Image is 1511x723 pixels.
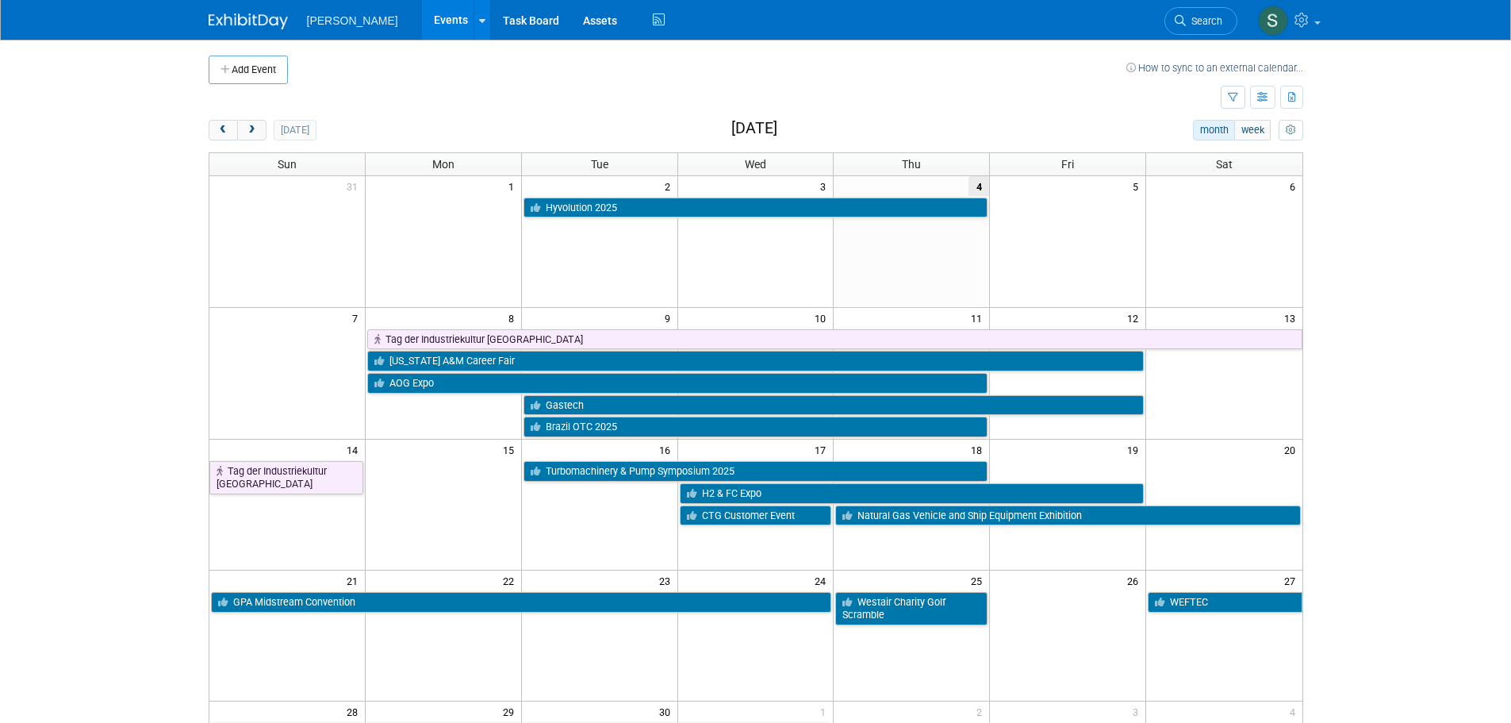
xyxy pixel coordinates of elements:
[367,351,1144,371] a: [US_STATE] A&M Career Fair
[209,13,288,29] img: ExhibitDay
[813,440,833,460] span: 17
[969,308,989,328] span: 11
[501,702,521,721] span: 29
[211,592,832,613] a: GPA Midstream Convention
[209,461,363,494] a: Tag der Industriekultur [GEOGRAPHIC_DATA]
[367,329,1302,350] a: Tag der Industriekultur [GEOGRAPHIC_DATA]
[1283,571,1302,590] span: 27
[1061,158,1074,171] span: Fri
[968,176,989,196] span: 4
[1131,176,1145,196] span: 5
[663,308,677,328] span: 9
[1288,702,1302,721] span: 4
[432,158,454,171] span: Mon
[969,440,989,460] span: 18
[501,440,521,460] span: 15
[1258,6,1288,36] img: Skye Tuinei
[523,461,988,482] a: Turbomachinery & Pump Symposium 2025
[1283,308,1302,328] span: 13
[813,571,833,590] span: 24
[1283,440,1302,460] span: 20
[523,198,988,218] a: Hyvolution 2025
[367,373,988,394] a: AOG Expo
[835,592,988,625] a: Westair Charity Golf Scramble
[591,158,608,171] span: Tue
[307,14,398,27] span: [PERSON_NAME]
[835,506,1300,526] a: Natural Gas Vehicle and Ship Equipment Exhibition
[507,308,521,328] span: 8
[819,702,833,721] span: 1
[507,176,521,196] span: 1
[523,417,988,437] a: Brazil OTC 2025
[1126,571,1145,590] span: 26
[658,702,677,721] span: 30
[345,440,365,460] span: 14
[658,440,677,460] span: 16
[680,483,1145,504] a: H2 & FC Expo
[731,120,777,137] h2: [DATE]
[1279,120,1302,140] button: myCustomButton
[1186,15,1222,27] span: Search
[663,176,677,196] span: 2
[274,120,316,140] button: [DATE]
[209,56,288,84] button: Add Event
[351,308,365,328] span: 7
[1164,7,1237,35] a: Search
[1126,308,1145,328] span: 12
[1126,62,1303,74] a: How to sync to an external calendar...
[209,120,238,140] button: prev
[1288,176,1302,196] span: 6
[745,158,766,171] span: Wed
[1126,440,1145,460] span: 19
[523,395,1144,416] a: Gastech
[278,158,297,171] span: Sun
[975,702,989,721] span: 2
[345,702,365,721] span: 28
[902,158,921,171] span: Thu
[345,571,365,590] span: 21
[680,506,832,526] a: CTG Customer Event
[658,571,677,590] span: 23
[237,120,267,140] button: next
[345,176,365,196] span: 31
[1131,702,1145,721] span: 3
[1286,125,1296,136] i: Personalize Calendar
[501,571,521,590] span: 22
[813,308,833,328] span: 10
[1234,120,1271,140] button: week
[969,571,989,590] span: 25
[819,176,833,196] span: 3
[1216,158,1233,171] span: Sat
[1193,120,1235,140] button: month
[1148,592,1302,613] a: WEFTEC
